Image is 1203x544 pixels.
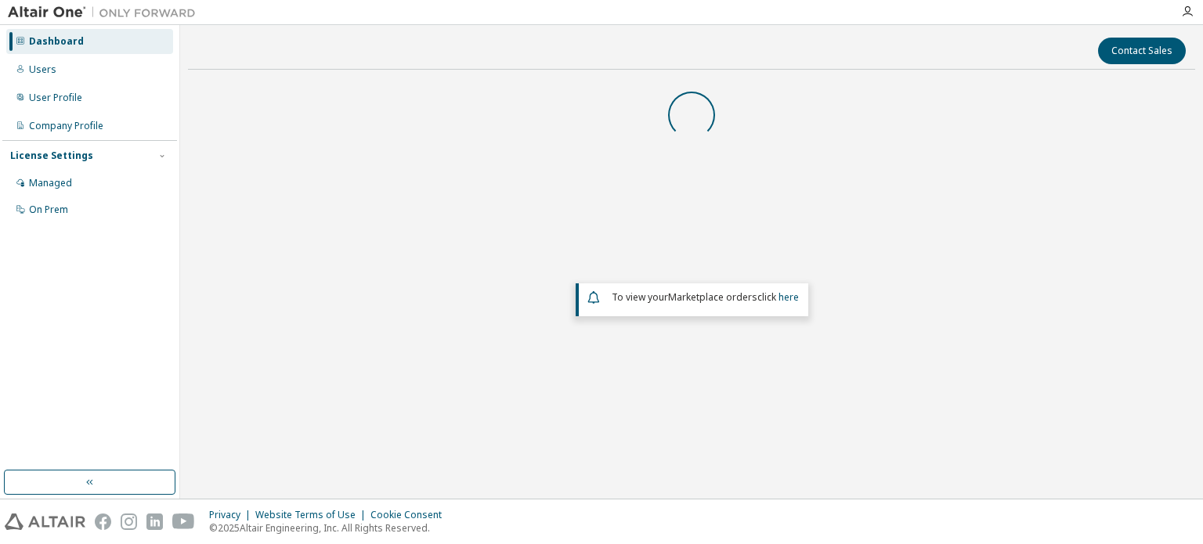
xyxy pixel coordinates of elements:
div: On Prem [29,204,68,216]
img: facebook.svg [95,513,111,530]
div: Managed [29,177,72,189]
div: Company Profile [29,120,103,132]
div: Dashboard [29,35,84,48]
span: To view your click [612,290,799,304]
a: here [779,290,799,304]
div: License Settings [10,150,93,162]
img: linkedin.svg [146,513,163,530]
img: Altair One [8,5,204,20]
div: User Profile [29,92,82,104]
button: Contact Sales [1098,38,1186,64]
div: Privacy [209,509,255,521]
p: © 2025 Altair Engineering, Inc. All Rights Reserved. [209,521,451,535]
em: Marketplace orders [668,290,757,304]
img: instagram.svg [121,513,137,530]
div: Website Terms of Use [255,509,370,521]
img: youtube.svg [172,513,195,530]
img: altair_logo.svg [5,513,85,530]
div: Cookie Consent [370,509,451,521]
div: Users [29,63,56,76]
